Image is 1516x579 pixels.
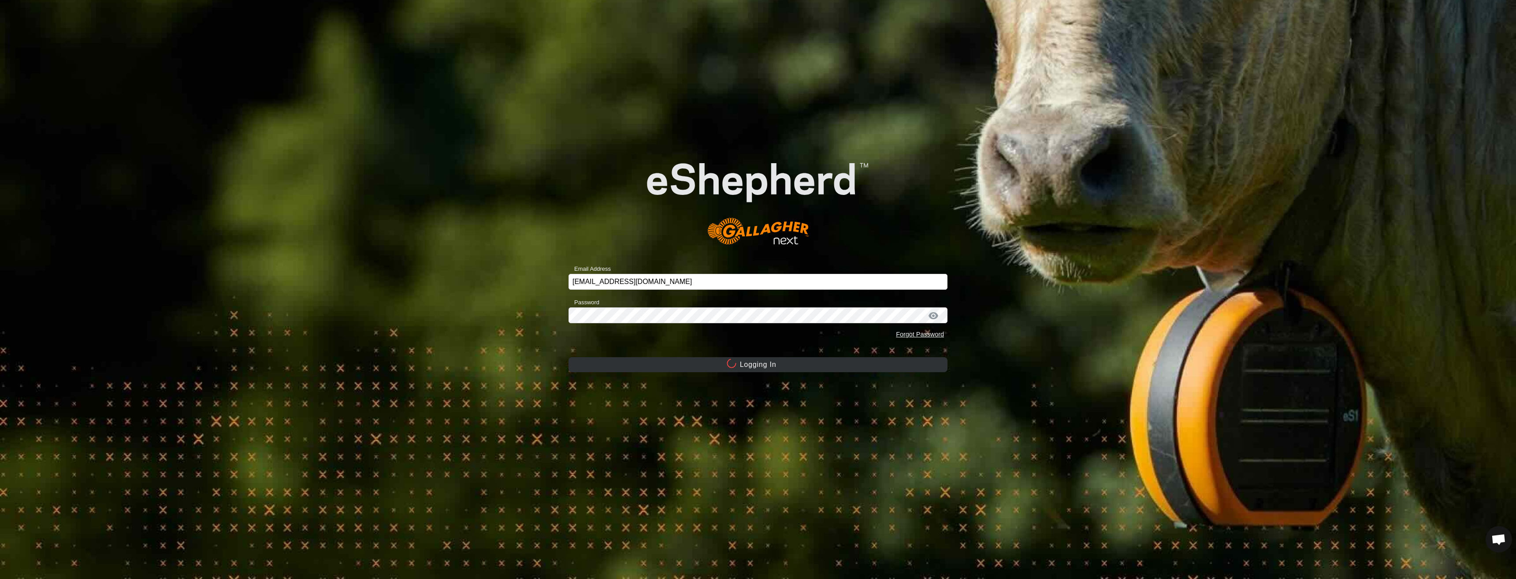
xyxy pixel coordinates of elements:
img: E-shepherd Logo [606,131,910,260]
input: Email Address [568,274,947,290]
button: Logging In [568,357,947,372]
a: Open chat [1486,526,1512,553]
label: Email Address [568,265,611,273]
a: Forgot Password [896,331,944,338]
label: Password [568,298,599,307]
